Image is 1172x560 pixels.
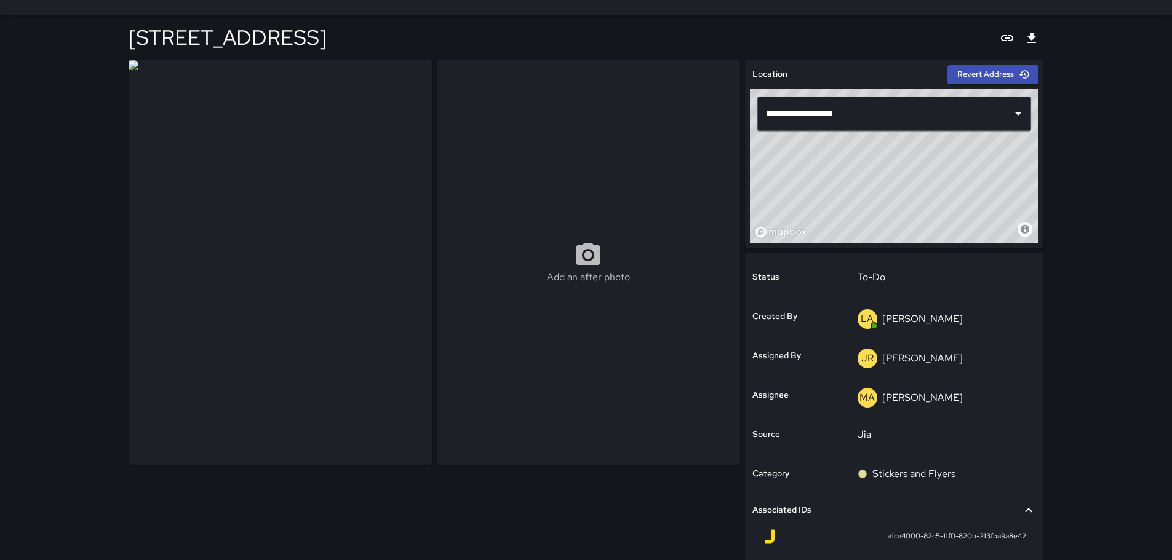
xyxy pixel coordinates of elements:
[752,428,780,441] h6: Source
[752,270,779,284] h6: Status
[858,270,1028,285] p: To-Do
[947,65,1038,84] button: Revert Address
[859,390,875,405] p: MA
[861,312,874,326] p: LA
[872,467,955,481] p: Stickers and Flyers
[752,388,789,402] h6: Assignee
[882,352,963,365] p: [PERSON_NAME]
[888,530,1026,543] span: a1ca4000-82c5-11f0-820b-213fba9a8e42
[129,60,432,465] img: request_images%2Faa5dfd60-82c5-11f0-820b-213fba9a8e42
[1010,105,1027,122] button: Open
[752,349,801,363] h6: Assigned By
[882,391,963,404] p: [PERSON_NAME]
[752,503,811,517] h6: Associated IDs
[995,26,1019,50] button: Copy link
[858,427,1028,442] p: Jia
[752,310,797,323] h6: Created By
[1019,26,1044,50] button: Export
[752,68,787,81] h6: Location
[129,25,327,50] h4: [STREET_ADDRESS]
[752,496,1036,524] div: Associated IDs
[752,467,789,481] h6: Category
[861,351,874,366] p: JR
[547,270,630,285] p: Add an after photo
[882,312,963,325] p: [PERSON_NAME]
